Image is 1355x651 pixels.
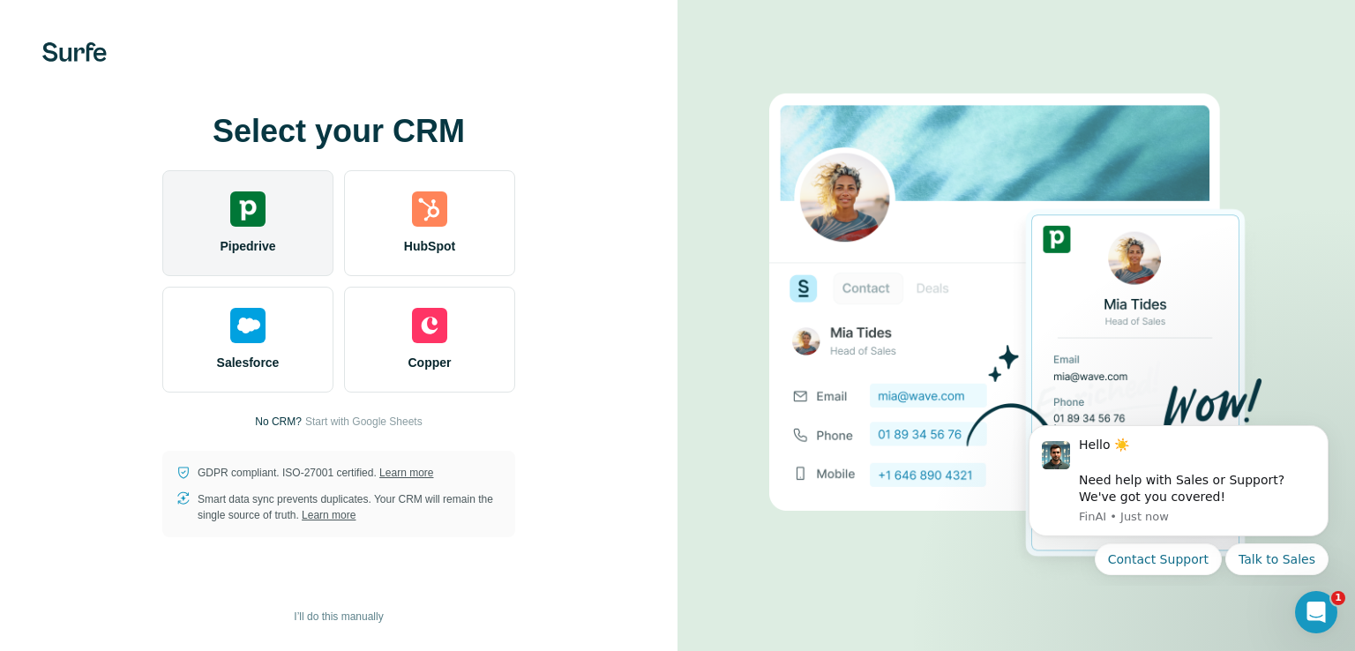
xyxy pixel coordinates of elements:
span: HubSpot [404,237,455,255]
img: Surfe's logo [42,42,107,62]
span: 1 [1331,591,1345,605]
span: I’ll do this manually [294,609,383,625]
iframe: Intercom live chat [1295,591,1337,633]
img: PIPEDRIVE image [769,64,1263,587]
img: copper's logo [412,308,447,343]
p: Smart data sync prevents duplicates. Your CRM will remain the single source of truth. [198,491,501,523]
button: I’ll do this manually [281,603,395,630]
img: salesforce's logo [230,308,266,343]
p: No CRM? [255,414,302,430]
a: Learn more [379,467,433,479]
span: Copper [408,354,452,371]
p: GDPR compliant. ISO-27001 certified. [198,465,433,481]
button: Start with Google Sheets [305,414,423,430]
img: hubspot's logo [412,191,447,227]
a: Learn more [302,509,356,521]
img: pipedrive's logo [230,191,266,227]
h1: Select your CRM [162,114,515,149]
span: Pipedrive [220,237,275,255]
span: Salesforce [217,354,280,371]
iframe: Intercom notifications message [1002,410,1355,586]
